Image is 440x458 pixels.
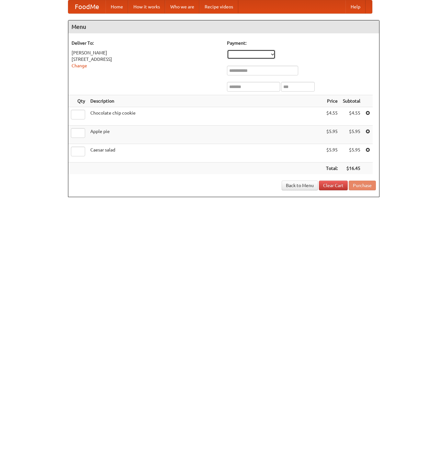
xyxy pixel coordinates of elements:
a: Who we are [165,0,199,13]
h5: Payment: [227,40,376,46]
a: Home [106,0,128,13]
td: $5.95 [340,126,363,144]
th: Description [88,95,323,107]
th: Total: [323,162,340,174]
td: $5.95 [340,144,363,162]
div: [STREET_ADDRESS] [72,56,220,62]
th: Subtotal [340,95,363,107]
td: $5.95 [323,126,340,144]
th: Qty [68,95,88,107]
a: Back to Menu [282,181,318,190]
a: Recipe videos [199,0,238,13]
h4: Menu [68,20,379,33]
a: FoodMe [68,0,106,13]
th: Price [323,95,340,107]
td: Chocolate chip cookie [88,107,323,126]
td: $4.55 [340,107,363,126]
a: Help [345,0,366,13]
th: $16.45 [340,162,363,174]
button: Purchase [349,181,376,190]
a: Change [72,63,87,68]
td: Apple pie [88,126,323,144]
td: Caesar salad [88,144,323,162]
a: How it works [128,0,165,13]
a: Clear Cart [319,181,348,190]
td: $5.95 [323,144,340,162]
td: $4.55 [323,107,340,126]
h5: Deliver To: [72,40,220,46]
div: [PERSON_NAME] [72,50,220,56]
